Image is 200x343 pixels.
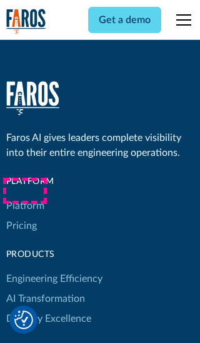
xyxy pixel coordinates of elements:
[88,7,161,33] a: Get a demo
[14,311,33,329] button: Cookie Settings
[6,248,102,261] div: products
[6,9,46,34] img: Logo of the analytics and reporting company Faros.
[14,311,33,329] img: Revisit consent button
[6,81,59,115] img: Faros Logo White
[6,196,44,216] a: Platform
[6,81,59,115] a: home
[6,130,194,160] div: Faros AI gives leaders complete visibility into their entire engineering operations.
[6,175,102,188] div: Platform
[6,309,91,329] a: Delivery Excellence
[169,5,194,35] div: menu
[6,216,37,236] a: Pricing
[6,289,85,309] a: AI Transformation
[6,269,102,289] a: Engineering Efficiency
[6,9,46,34] a: home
